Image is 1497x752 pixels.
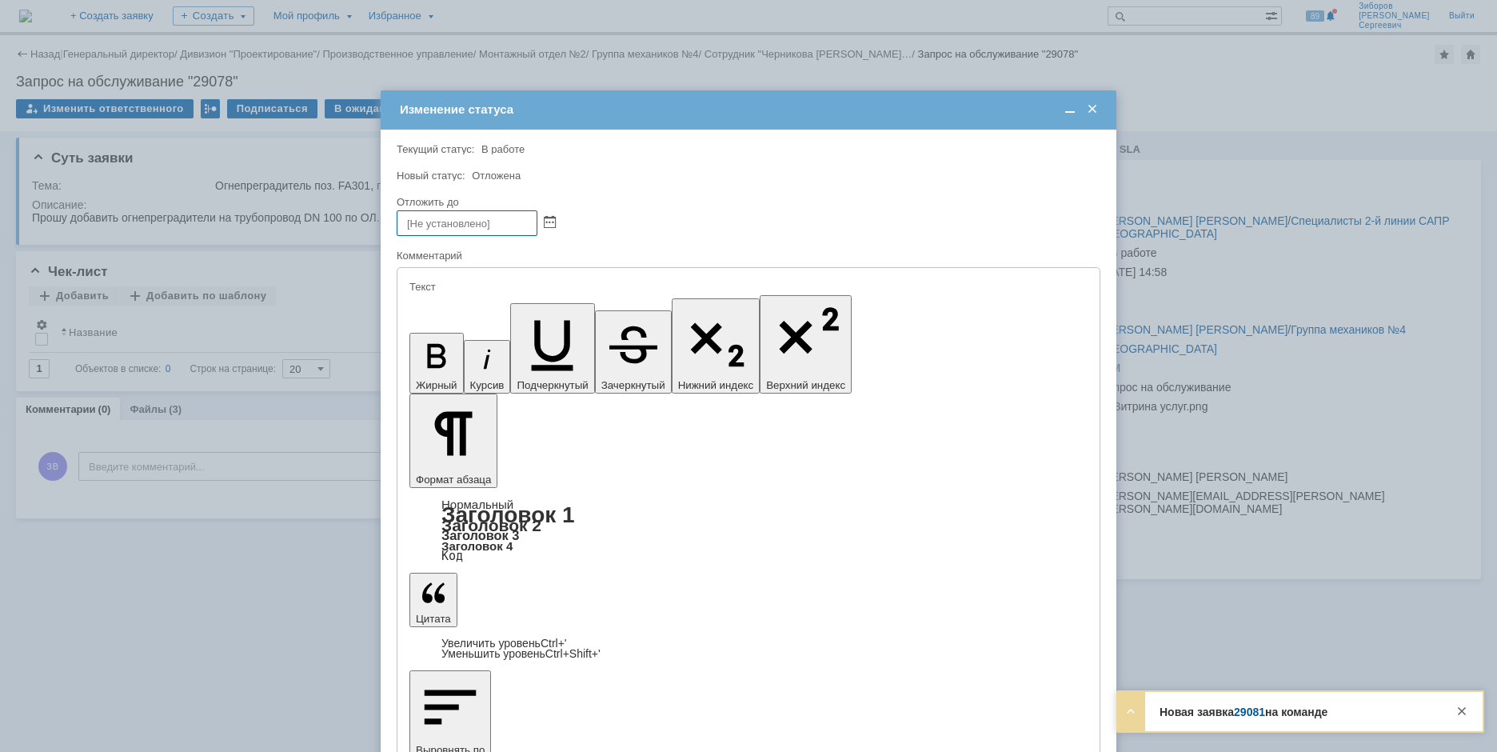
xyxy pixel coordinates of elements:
a: Заголовок 1 [441,502,575,527]
a: Decrease [441,647,601,660]
strong: Новая заявка на команде [1160,706,1327,718]
a: Increase [441,637,567,650]
label: Текущий статус: [397,143,474,155]
div: Закрыть [1452,702,1471,721]
button: Курсив [464,340,511,394]
div: Изменение статуса [400,102,1100,117]
button: Жирный [409,333,464,394]
button: Подчеркнутый [510,303,594,394]
span: Ctrl+' [541,637,567,650]
div: Формат абзаца [409,499,1088,562]
span: Цитата [416,613,451,625]
span: Ctrl+Shift+' [545,647,601,660]
span: Зачеркнутый [601,379,665,391]
div: Развернуть [1121,702,1140,721]
span: Нижний индекс [678,379,754,391]
span: Жирный [416,379,457,391]
span: Свернуть (Ctrl + M) [1062,102,1078,117]
span: Подчеркнутый [517,379,588,391]
span: Формат абзаца [416,474,491,486]
button: Зачеркнутый [595,310,672,394]
a: Заголовок 3 [441,528,519,542]
label: Новый статус: [397,170,465,182]
a: 29081 [1234,706,1265,718]
button: Нижний индекс [672,298,760,394]
button: Верхний индекс [760,295,852,394]
button: Цитата [409,573,457,627]
div: Текст [409,282,1084,292]
a: Нормальный [441,498,513,511]
span: В работе [481,143,525,155]
div: Комментарий [397,249,1097,264]
span: Отложена [472,170,521,182]
div: Цитата [409,638,1088,659]
a: Заголовок 4 [441,539,513,553]
div: Отложить до [397,197,1097,207]
a: Код [441,549,463,563]
span: Курсив [470,379,505,391]
button: Формат абзаца [409,394,497,488]
span: Верхний индекс [766,379,845,391]
a: Заголовок 2 [441,516,541,534]
span: Закрыть [1084,102,1100,117]
input: [Не установлено] [397,210,537,236]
